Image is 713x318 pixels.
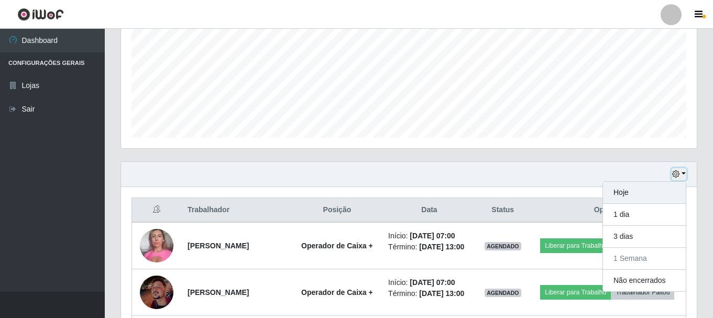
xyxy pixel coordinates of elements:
[181,198,292,223] th: Trabalhador
[388,277,470,288] li: Início:
[529,198,686,223] th: Opções
[382,198,477,223] th: Data
[188,288,249,297] strong: [PERSON_NAME]
[540,285,611,300] button: Liberar para Trabalho
[603,270,686,291] button: Não encerrados
[301,242,373,250] strong: Operador de Caixa +
[419,243,464,251] time: [DATE] 13:00
[140,223,173,268] img: 1689780238947.jpeg
[485,242,521,250] span: AGENDADO
[388,231,470,242] li: Início:
[140,276,173,309] img: 1726241705865.jpeg
[188,242,249,250] strong: [PERSON_NAME]
[388,288,470,299] li: Término:
[603,248,686,270] button: 1 Semana
[388,242,470,253] li: Término:
[603,204,686,226] button: 1 dia
[603,226,686,248] button: 3 dias
[485,289,521,297] span: AGENDADO
[17,8,64,21] img: CoreUI Logo
[410,278,455,287] time: [DATE] 07:00
[603,182,686,204] button: Hoje
[611,285,674,300] button: Trabalhador Faltou
[419,289,464,298] time: [DATE] 13:00
[540,238,611,253] button: Liberar para Trabalho
[477,198,529,223] th: Status
[292,198,382,223] th: Posição
[301,288,373,297] strong: Operador de Caixa +
[410,232,455,240] time: [DATE] 07:00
